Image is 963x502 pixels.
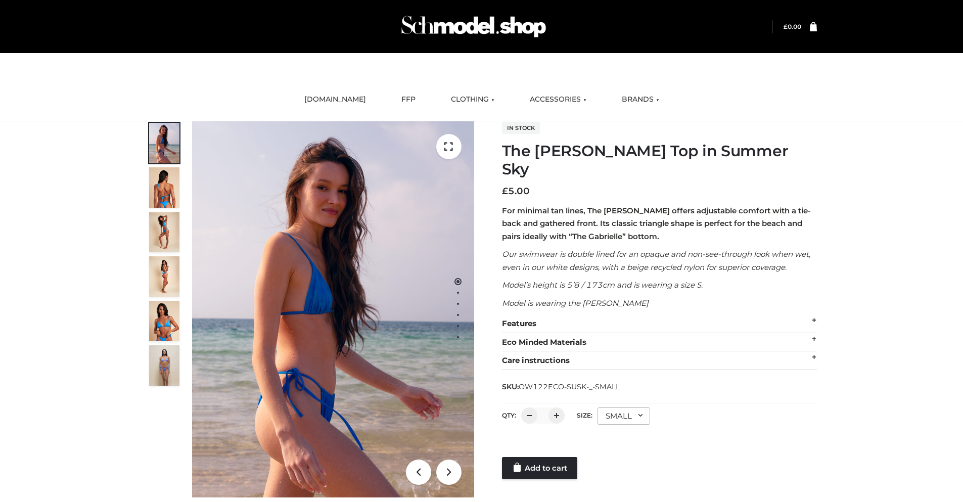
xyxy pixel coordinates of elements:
[577,412,592,419] label: Size:
[398,7,549,47] img: Schmodel Admin 964
[192,121,474,497] img: 1.Alex-top_SS-1_4464b1e7-c2c9-4e4b-a62c-58381cd673c0 (1)
[502,142,817,178] h1: The [PERSON_NAME] Top in Summer Sky
[519,382,620,391] span: OW122ECO-SUSK-_-SMALL
[502,249,810,272] em: Our swimwear is double lined for an opaque and non-see-through look when wet, even in our white d...
[149,345,179,386] img: SSVC.jpg
[522,88,594,111] a: ACCESSORIES
[149,301,179,341] img: 2.Alex-top_CN-1-1-2.jpg
[502,333,817,352] div: Eco Minded Materials
[502,351,817,370] div: Care instructions
[149,212,179,252] img: 4.Alex-top_CN-1-1-2.jpg
[502,457,577,479] a: Add to cart
[784,23,801,30] bdi: 0.00
[394,88,423,111] a: FFP
[149,256,179,297] img: 3.Alex-top_CN-1-1-2.jpg
[443,88,502,111] a: CLOTHING
[502,206,811,241] strong: For minimal tan lines, The [PERSON_NAME] offers adjustable comfort with a tie-back and gathered f...
[598,407,650,425] div: SMALL
[502,186,508,197] span: £
[502,280,703,290] em: Model’s height is 5’8 / 173cm and is wearing a size S.
[784,23,788,30] span: £
[297,88,374,111] a: [DOMAIN_NAME]
[149,167,179,208] img: 5.Alex-top_CN-1-1_1-1.jpg
[502,314,817,333] div: Features
[149,123,179,163] img: 1.Alex-top_SS-1_4464b1e7-c2c9-4e4b-a62c-58381cd673c0-1.jpg
[502,298,649,308] em: Model is wearing the [PERSON_NAME]
[502,186,530,197] bdi: 5.00
[614,88,667,111] a: BRANDS
[502,412,516,419] label: QTY:
[502,122,540,134] span: In stock
[784,23,801,30] a: £0.00
[502,381,621,393] span: SKU:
